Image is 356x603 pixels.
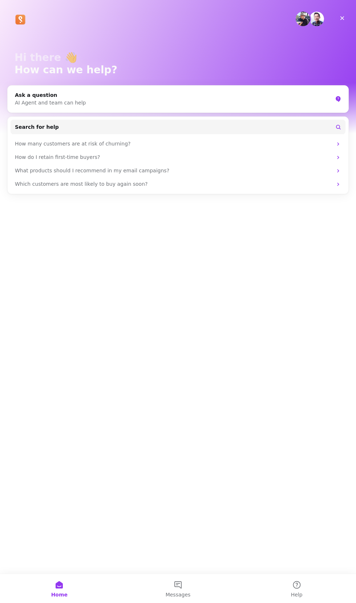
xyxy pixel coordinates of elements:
button: Search for help [11,120,345,134]
div: Close [336,12,349,25]
div: Ask a question [15,91,332,99]
p: How can we help? [15,64,341,76]
div: Which customers are most likely to buy again soon? [11,177,345,191]
div: Which customers are most likely to buy again soon? [15,180,332,188]
div: How do I retain first-time buyers? [15,153,332,161]
div: How many customers are at risk of churning? [11,137,345,151]
img: Profile image for morris [296,12,310,26]
p: Hi there 👋 [15,52,341,64]
img: Profile image for John [310,12,324,26]
span: Messages [166,592,191,597]
div: What products should I recommend in my email campaigns? [11,164,345,177]
div: How many customers are at risk of churning? [15,140,332,148]
button: Messages [119,574,238,603]
img: logo [15,14,26,25]
div: How do I retain first-time buyers? [11,151,345,164]
div: AI Agent and team can help [15,99,332,107]
span: Home [51,592,68,597]
span: Help [291,592,303,597]
button: Help [237,574,356,603]
span: Search for help [15,123,59,131]
div: What products should I recommend in my email campaigns? [15,167,332,175]
div: Ask a questionAI Agent and team can help [7,85,349,113]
